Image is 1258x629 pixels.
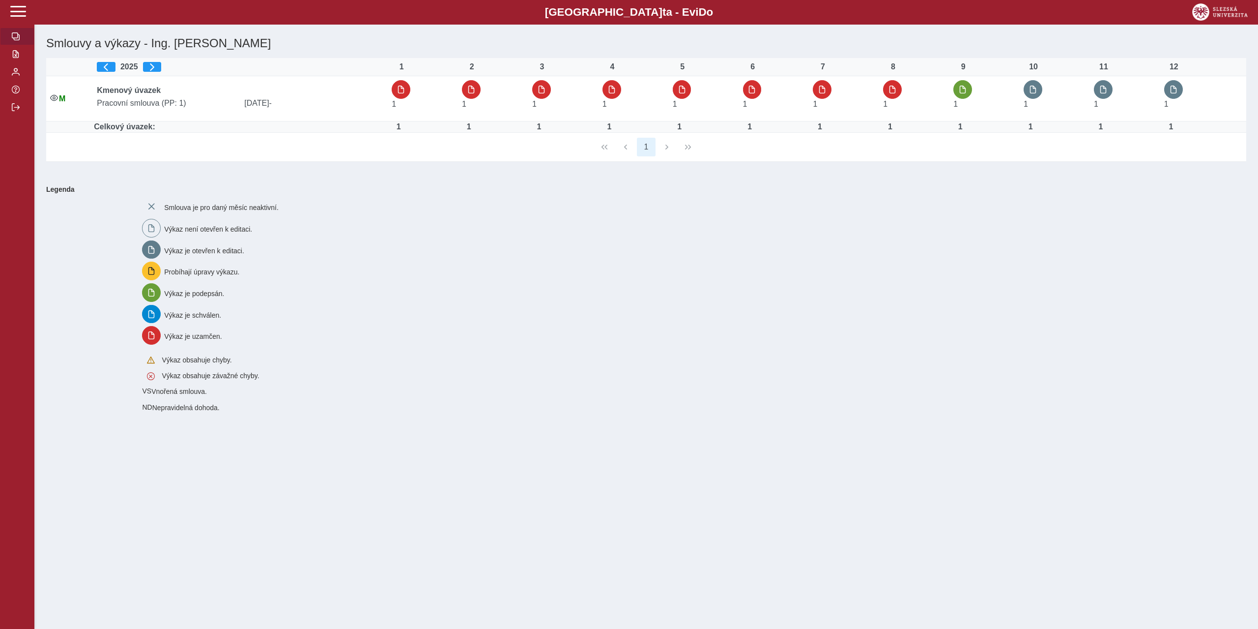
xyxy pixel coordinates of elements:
span: Úvazek : 8 h / den. 40 h / týden. [883,100,887,108]
span: Výkaz je uzamčen. [164,332,222,340]
h1: Smlouvy a výkazy - Ing. [PERSON_NAME] [42,32,1049,54]
span: Výkaz je otevřen k editaci. [164,246,244,254]
div: Úvazek : 8 h / den. 40 h / týden. [1021,122,1040,131]
div: 2025 [97,62,384,72]
div: Úvazek : 8 h / den. 40 h / týden. [389,122,408,131]
span: Údaje souhlasí s údaji v Magionu [59,94,65,103]
span: Úvazek : 8 h / den. 40 h / týden. [462,100,466,108]
span: Úvazek : 8 h / den. 40 h / týden. [1164,100,1169,108]
img: logo_web_su.png [1192,3,1248,21]
button: 1 [637,138,656,156]
i: Smlouva je aktivní [50,94,58,102]
span: Výkaz je podepsán. [164,290,224,298]
span: Úvazek : 8 h / den. 40 h / týden. [953,100,958,108]
div: 6 [743,62,763,71]
span: Výkaz není otevřen k editaci. [164,225,252,233]
span: Úvazek : 8 h / den. 40 h / týden. [673,100,677,108]
span: Smlouva vnořená do kmene [142,387,151,395]
span: Úvazek : 8 h / den. 40 h / týden. [532,100,537,108]
div: 5 [673,62,692,71]
div: Úvazek : 8 h / den. 40 h / týden. [950,122,970,131]
div: Úvazek : 8 h / den. 40 h / týden. [880,122,900,131]
div: 1 [392,62,411,71]
span: Vnořená smlouva. [151,388,207,395]
div: 3 [532,62,552,71]
span: Úvazek : 8 h / den. 40 h / týden. [1024,100,1028,108]
div: 10 [1024,62,1043,71]
span: D [698,6,706,18]
div: Úvazek : 8 h / den. 40 h / týden. [740,122,760,131]
span: Nepravidelná dohoda. [152,404,220,412]
div: 11 [1094,62,1114,71]
div: 8 [883,62,903,71]
div: 7 [813,62,832,71]
span: Úvazek : 8 h / den. 40 h / týden. [813,100,817,108]
span: t [662,6,666,18]
b: [GEOGRAPHIC_DATA] a - Evi [29,6,1229,19]
div: Úvazek : 8 h / den. 40 h / týden. [459,122,479,131]
span: [DATE] [240,99,388,108]
div: 12 [1164,62,1184,71]
div: Úvazek : 8 h / den. 40 h / týden. [1091,122,1111,131]
span: Probíhají úpravy výkazu. [164,268,239,276]
div: Úvazek : 8 h / den. 40 h / týden. [600,122,619,131]
td: Celkový úvazek: [93,121,388,133]
span: Výkaz je schválen. [164,311,221,319]
span: o [707,6,714,18]
div: Úvazek : 8 h / den. 40 h / týden. [670,122,689,131]
span: Úvazek : 8 h / den. 40 h / týden. [1094,100,1098,108]
div: 2 [462,62,482,71]
div: Úvazek : 8 h / den. 40 h / týden. [1161,122,1181,131]
span: Smlouva vnořená do kmene [142,403,152,411]
div: Úvazek : 8 h / den. 40 h / týden. [529,122,549,131]
span: Úvazek : 8 h / den. 40 h / týden. [743,100,747,108]
span: Smlouva je pro daný měsíc neaktivní. [164,204,279,211]
span: Výkaz obsahuje chyby. [162,356,231,364]
span: Výkaz obsahuje závažné chyby. [162,372,259,380]
span: Úvazek : 8 h / den. 40 h / týden. [392,100,396,108]
b: Legenda [42,181,1242,197]
div: Úvazek : 8 h / den. 40 h / týden. [810,122,829,131]
div: 9 [953,62,973,71]
span: Pracovní smlouva (PP: 1) [93,99,240,108]
span: Úvazek : 8 h / den. 40 h / týden. [602,100,607,108]
span: - [269,99,272,107]
div: 4 [602,62,622,71]
b: Kmenový úvazek [97,86,161,94]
